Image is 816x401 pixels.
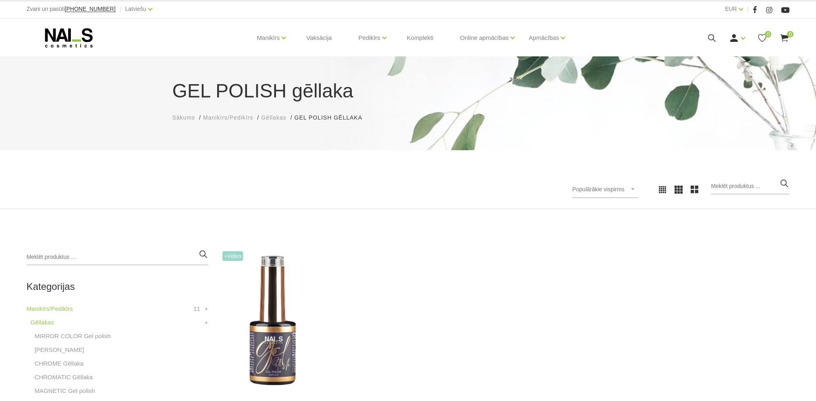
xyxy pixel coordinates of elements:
[358,22,380,54] a: Pedikīrs
[35,372,93,382] a: CHROMATIC Gēllaka
[460,22,509,54] a: Online apmācības
[401,19,440,57] a: Komplekti
[27,249,208,265] input: Meklēt produktus ...
[257,22,280,54] a: Manikīrs
[725,4,737,14] a: EUR
[261,114,286,121] span: Gēllakas
[172,76,644,105] h1: GEL POLISH gēllaka
[203,114,253,122] a: Manikīrs/Pedikīrs
[27,304,73,314] a: Manikīrs/Pedikīrs
[300,19,338,57] a: Vaksācija
[65,6,116,12] a: [PHONE_NUMBER]
[765,31,771,37] span: 0
[31,318,54,327] a: Gēllakas
[125,4,146,14] a: Latviešu
[193,304,200,314] span: 11
[757,33,767,43] a: 0
[172,114,195,122] a: Sākums
[779,33,789,43] a: 0
[120,4,121,14] span: |
[205,304,208,314] a: +
[35,345,84,355] a: [PERSON_NAME]
[205,318,208,327] a: +
[35,359,84,368] a: CHROME Gēllaka
[27,281,208,292] h2: Kategorijas
[295,114,370,122] li: GEL POLISH gēllaka
[711,178,789,194] input: Meklēt produktus ...
[261,114,286,122] a: Gēllakas
[222,251,243,261] span: +Video
[35,331,111,341] a: MIRROR COLOR Gel polish
[529,22,559,54] a: Apmācības
[27,4,116,14] div: Zvani un pasūti
[572,186,624,192] span: Populārākie vispirms
[220,249,325,393] img: Ilgnoturīga, intensīvi pigmentēta gellaka. Viegli klājas, lieliski žūst, nesaraujas, neatkāpjas n...
[35,386,95,396] a: MAGNETIC Gel polish
[787,31,793,37] span: 0
[747,4,749,14] span: |
[203,114,253,121] span: Manikīrs/Pedikīrs
[172,114,195,121] span: Sākums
